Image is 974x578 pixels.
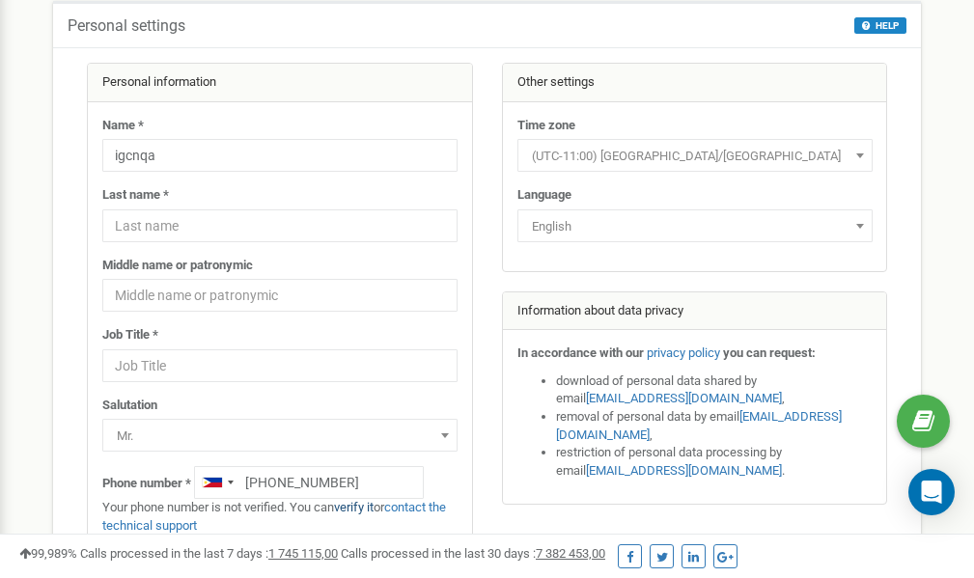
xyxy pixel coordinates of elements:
[102,209,458,242] input: Last name
[524,143,866,170] span: (UTC-11:00) Pacific/Midway
[517,345,644,360] strong: In accordance with our
[586,391,782,405] a: [EMAIL_ADDRESS][DOMAIN_NAME]
[102,499,458,535] p: Your phone number is not verified. You can or
[556,444,873,480] li: restriction of personal data processing by email .
[556,409,842,442] a: [EMAIL_ADDRESS][DOMAIN_NAME]
[268,546,338,561] u: 1 745 115,00
[503,292,887,331] div: Information about data privacy
[524,213,866,240] span: English
[102,186,169,205] label: Last name *
[517,209,873,242] span: English
[102,279,458,312] input: Middle name or patronymic
[517,139,873,172] span: (UTC-11:00) Pacific/Midway
[68,17,185,35] h5: Personal settings
[102,257,253,275] label: Middle name or patronymic
[334,500,374,514] a: verify it
[109,423,451,450] span: Mr.
[195,467,239,498] div: Telephone country code
[517,117,575,135] label: Time zone
[503,64,887,102] div: Other settings
[102,397,157,415] label: Salutation
[854,17,906,34] button: HELP
[102,500,446,533] a: contact the technical support
[556,372,873,408] li: download of personal data shared by email ,
[647,345,720,360] a: privacy policy
[19,546,77,561] span: 99,989%
[194,466,424,499] input: +1-800-555-55-55
[102,117,144,135] label: Name *
[517,186,571,205] label: Language
[102,139,458,172] input: Name
[908,469,955,515] div: Open Intercom Messenger
[586,463,782,478] a: [EMAIL_ADDRESS][DOMAIN_NAME]
[102,419,458,452] span: Mr.
[102,349,458,382] input: Job Title
[102,475,191,493] label: Phone number *
[556,408,873,444] li: removal of personal data by email ,
[341,546,605,561] span: Calls processed in the last 30 days :
[88,64,472,102] div: Personal information
[536,546,605,561] u: 7 382 453,00
[102,326,158,344] label: Job Title *
[80,546,338,561] span: Calls processed in the last 7 days :
[723,345,816,360] strong: you can request:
